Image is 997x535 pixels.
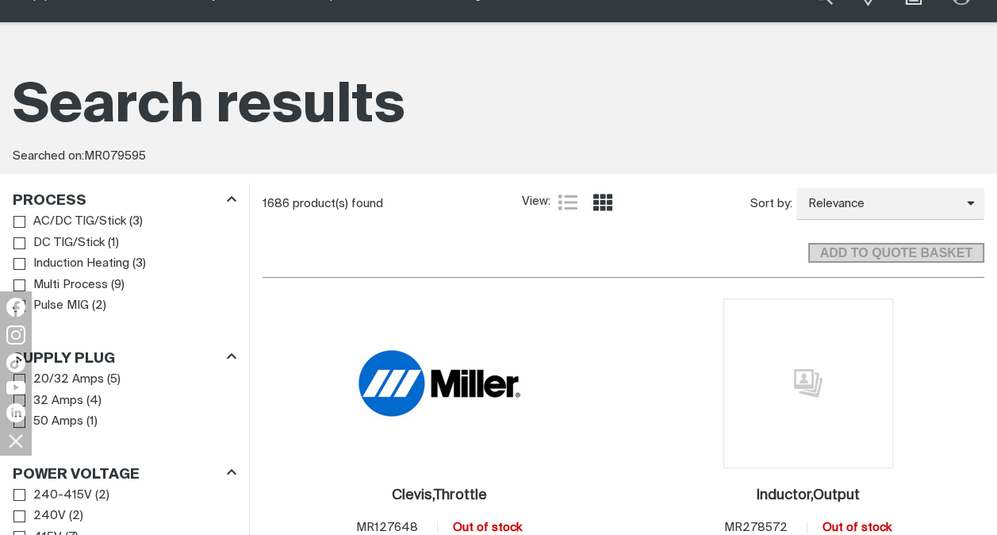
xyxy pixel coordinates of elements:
a: 50 Amps [13,411,83,433]
span: 32 Amps [33,392,83,410]
a: 240V [13,506,66,527]
span: Induction Heating [33,255,129,273]
section: Add to cart control [263,225,984,268]
span: MR278572 [724,522,788,533]
a: Multi Process [13,275,108,296]
span: 240V [33,507,66,525]
a: 20/32 Amps [13,369,104,391]
span: Pulse MIG [33,297,89,315]
ul: Supply Plug [13,369,236,433]
span: MR079595 [84,150,146,162]
span: ( 2 ) [95,487,109,505]
a: Induction Heating [13,253,129,275]
span: MR127648 [356,522,418,533]
div: Process [13,190,236,211]
h3: Power Voltage [13,466,140,484]
img: No image for this product [723,298,893,468]
a: Pulse MIG [13,295,89,317]
span: ( 3 ) [132,255,146,273]
span: Out of stock [823,522,892,533]
button: Add selected products to the shopping cart [808,243,984,264]
section: Product list controls [263,183,984,224]
span: 240-415V [33,487,92,505]
span: ( 2 ) [69,507,83,525]
a: Clevis,Throttle [392,487,487,505]
img: TikTok [6,353,25,372]
h3: Process [13,192,86,210]
span: ( 2 ) [92,297,106,315]
span: 50 Amps [33,413,83,431]
span: Out of stock [453,522,522,533]
a: Inductor,Output [756,487,860,505]
span: Relevance [796,195,967,214]
span: 20/32 Amps [33,371,104,389]
span: ( 3 ) [129,213,143,231]
span: AC/DC TIG/Stick [33,213,126,231]
div: Power Voltage [13,463,236,484]
a: 240-415V [13,485,92,506]
span: ( 4 ) [86,392,102,410]
span: ( 1 ) [86,413,98,431]
a: DC TIG/Stick [13,233,105,254]
img: Facebook [6,298,25,317]
span: Multi Process [33,276,108,294]
span: ( 1 ) [108,234,119,252]
img: LinkedIn [6,403,25,422]
img: YouTube [6,381,25,395]
a: 32 Amps [13,391,83,412]
a: AC/DC TIG/Stick [13,211,126,233]
span: ( 5 ) [107,371,121,389]
div: Searched on: [13,148,984,166]
div: 1686 [263,196,522,212]
h2: Clevis,Throttle [392,488,487,502]
h2: Inductor,Output [756,488,860,502]
img: hide socials [2,427,29,454]
ul: Process [13,211,236,317]
img: Clevis,Throttle [355,298,524,468]
span: Sort by: [750,195,792,214]
a: List view [558,193,577,212]
span: DC TIG/Stick [33,234,105,252]
span: View: [522,193,550,211]
h3: Supply Plug [13,350,115,368]
span: ( 9 ) [111,276,125,294]
h1: Search results [13,71,984,142]
img: Instagram [6,325,25,344]
span: ADD TO QUOTE BASKET [810,243,983,264]
span: product(s) found [293,198,383,210]
div: Supply Plug [13,347,236,368]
